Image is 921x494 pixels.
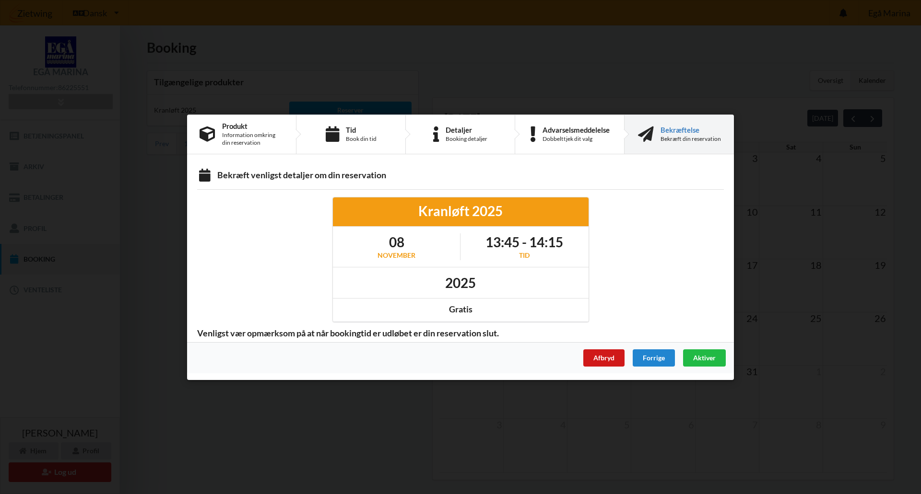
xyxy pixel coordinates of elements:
div: Advarselsmeddelelse [543,126,610,133]
div: Bekræft venligst detaljer om din reservation [197,170,724,183]
div: Detaljer [446,126,487,133]
div: Bekræftelse [661,126,721,133]
div: Information omkring din reservation [222,131,283,146]
div: Tid [346,126,377,133]
div: Forrige [633,349,675,366]
div: Afbryd [583,349,625,366]
div: november [378,251,415,260]
h1: 13:45 - 14:15 [485,233,563,251]
div: Produkt [222,122,283,129]
div: Kranløft 2025 [340,202,582,219]
div: Bekræft din reservation [661,135,721,142]
div: Dobbelttjek dit valg [543,135,610,142]
span: Venligst vær opmærksom på at når bookingtid er udløbet er din reservation slut. [190,327,506,338]
div: Tid [485,251,563,260]
div: Gratis [340,304,582,315]
h1: 08 [378,233,415,251]
span: Aktiver [693,353,716,361]
div: Book din tid [346,135,377,142]
h1: 2025 [445,274,476,291]
div: Booking detaljer [446,135,487,142]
